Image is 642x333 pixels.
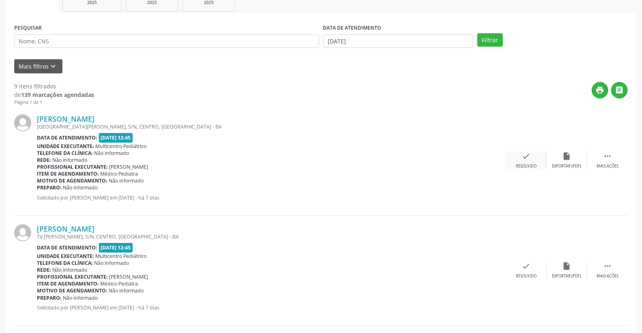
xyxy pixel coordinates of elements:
[552,163,582,169] div: Exportar (PDF)
[99,133,133,142] span: [DATE] 12:45
[522,152,531,161] i: check
[96,143,147,150] span: Multicentro Pediátrico
[96,253,147,260] span: Multicentro Pediátrico
[49,62,58,71] i: keyboard_arrow_down
[597,163,618,169] div: Mais ações
[21,91,94,99] strong: 139 marcações agendadas
[101,170,138,177] span: Médico Pediatra
[37,253,94,260] b: Unidade executante:
[37,177,107,184] b: Motivo de agendamento:
[37,114,94,123] a: [PERSON_NAME]
[37,266,51,273] b: Rede:
[37,194,506,201] p: Solicitado por [PERSON_NAME] em [DATE] - há 7 dias
[516,163,537,169] div: Resolvido
[14,224,31,241] img: img
[603,152,612,161] i: 
[37,134,97,141] b: Data de atendimento:
[37,280,99,287] b: Item de agendamento:
[14,90,94,99] div: de
[37,150,93,157] b: Telefone da clínica:
[477,33,503,47] button: Filtrar
[14,99,94,106] div: Página 1 de 1
[101,280,138,287] span: Médico Pediatra
[37,304,506,311] p: Solicitado por [PERSON_NAME] em [DATE] - há 7 dias
[323,34,474,48] input: Selecione um intervalo
[14,34,319,48] input: Nome, CNS
[37,260,93,266] b: Telefone da clínica:
[99,243,133,252] span: [DATE] 12:45
[63,294,98,301] span: Não informado
[37,184,62,191] b: Preparo:
[37,224,94,233] a: [PERSON_NAME]
[53,266,88,273] span: Não informado
[37,287,107,294] b: Motivo de agendamento:
[37,123,506,130] div: [GEOGRAPHIC_DATA][PERSON_NAME], S/N, CENTRO, [GEOGRAPHIC_DATA] - BA
[597,273,618,279] div: Mais ações
[596,86,605,95] i: print
[611,82,628,99] button: 
[14,114,31,131] img: img
[14,59,62,73] button: Mais filtroskeyboard_arrow_down
[53,157,88,163] span: Não informado
[592,82,608,99] button: print
[63,184,98,191] span: Não informado
[522,262,531,271] i: check
[323,22,382,34] label: DATA DE ATENDIMENTO
[563,262,571,271] i: insert_drive_file
[615,86,624,95] i: 
[14,82,94,90] div: 9 itens filtrados
[37,233,506,240] div: TV.[PERSON_NAME], S/N, CENTRO, [GEOGRAPHIC_DATA] - BA
[110,273,148,280] span: [PERSON_NAME]
[37,157,51,163] b: Rede:
[37,163,108,170] b: Profissional executante:
[94,260,129,266] span: Não informado
[516,273,537,279] div: Resolvido
[37,294,62,301] b: Preparo:
[110,163,148,170] span: [PERSON_NAME]
[14,22,42,34] label: PESQUISAR
[109,177,144,184] span: Não informado
[37,244,97,251] b: Data de atendimento:
[37,170,99,177] b: Item de agendamento:
[109,287,144,294] span: Não informado
[603,262,612,271] i: 
[37,273,108,280] b: Profissional executante:
[37,143,94,150] b: Unidade executante:
[563,152,571,161] i: insert_drive_file
[552,273,582,279] div: Exportar (PDF)
[94,150,129,157] span: Não informado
